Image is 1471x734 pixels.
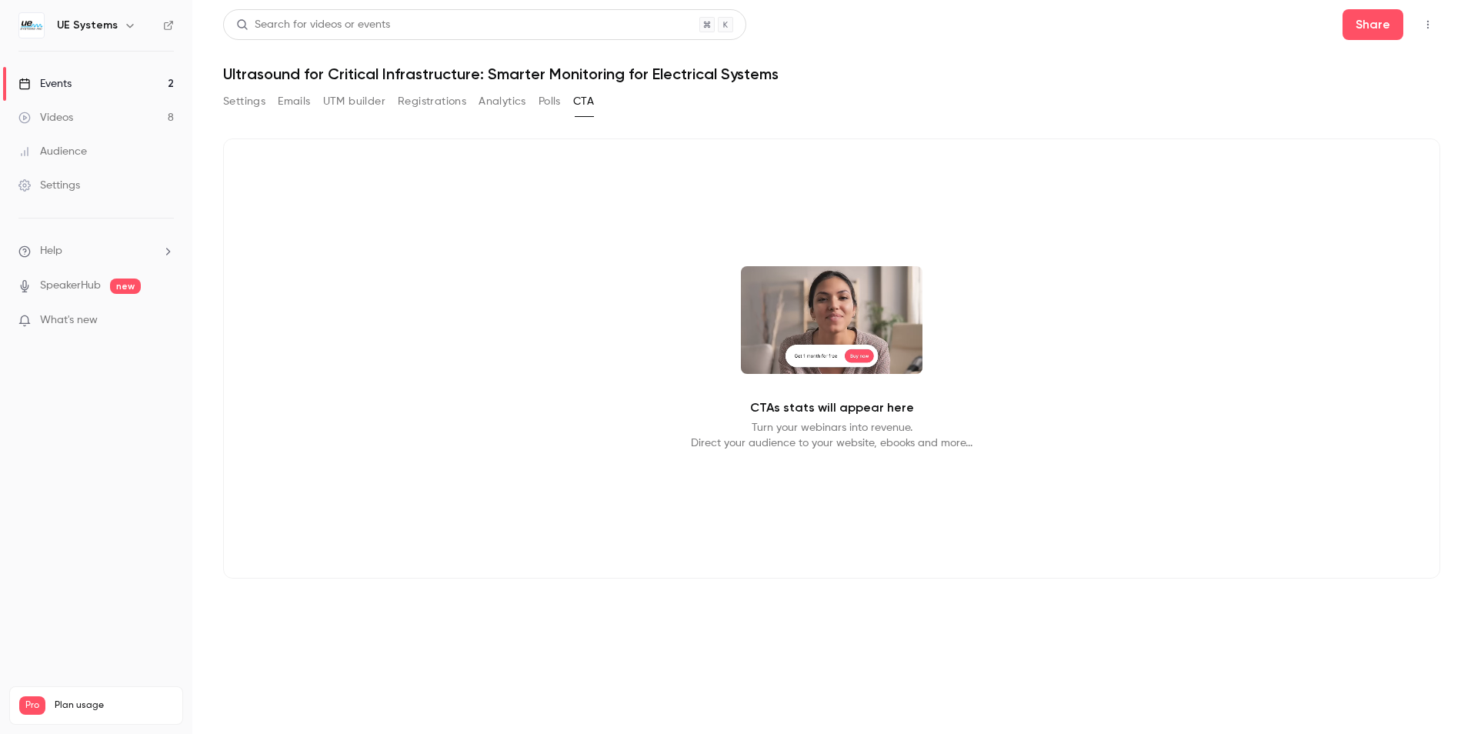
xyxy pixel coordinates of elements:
[18,76,72,92] div: Events
[19,13,44,38] img: UE Systems
[223,89,265,114] button: Settings
[18,110,73,125] div: Videos
[223,65,1440,83] h1: Ultrasound for Critical Infrastructure: Smarter Monitoring for Electrical Systems
[750,399,914,417] p: CTAs stats will appear here
[479,89,526,114] button: Analytics
[40,312,98,329] span: What's new
[19,696,45,715] span: Pro
[1343,9,1403,40] button: Share
[573,89,594,114] button: CTA
[18,243,174,259] li: help-dropdown-opener
[323,89,385,114] button: UTM builder
[18,144,87,159] div: Audience
[236,17,390,33] div: Search for videos or events
[18,178,80,193] div: Settings
[57,18,118,33] h6: UE Systems
[691,420,972,451] p: Turn your webinars into revenue. Direct your audience to your website, ebooks and more...
[55,699,173,712] span: Plan usage
[155,314,174,328] iframe: Noticeable Trigger
[539,89,561,114] button: Polls
[110,279,141,294] span: new
[278,89,310,114] button: Emails
[40,243,62,259] span: Help
[398,89,466,114] button: Registrations
[40,278,101,294] a: SpeakerHub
